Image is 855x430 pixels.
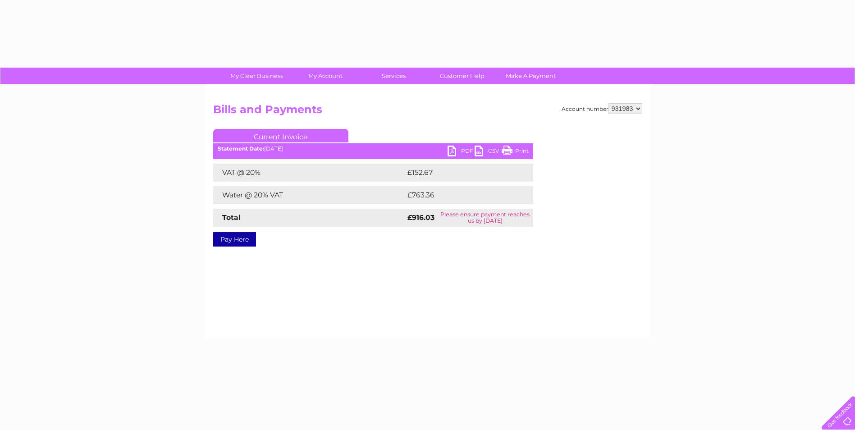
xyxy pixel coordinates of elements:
a: Print [502,146,529,159]
div: [DATE] [213,146,533,152]
div: Account number [562,103,642,114]
h2: Bills and Payments [213,103,642,120]
a: Customer Help [425,68,499,84]
td: Please ensure payment reaches us by [DATE] [437,209,533,227]
td: £152.67 [405,164,517,182]
td: VAT @ 20% [213,164,405,182]
a: My Account [288,68,362,84]
a: Pay Here [213,232,256,247]
a: Current Invoice [213,129,348,142]
a: Make A Payment [494,68,568,84]
a: My Clear Business [219,68,294,84]
a: CSV [475,146,502,159]
a: PDF [448,146,475,159]
b: Statement Date: [218,145,264,152]
a: Services [357,68,431,84]
strong: Total [222,213,241,222]
td: Water @ 20% VAT [213,186,405,204]
td: £763.36 [405,186,517,204]
strong: £916.03 [407,213,434,222]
